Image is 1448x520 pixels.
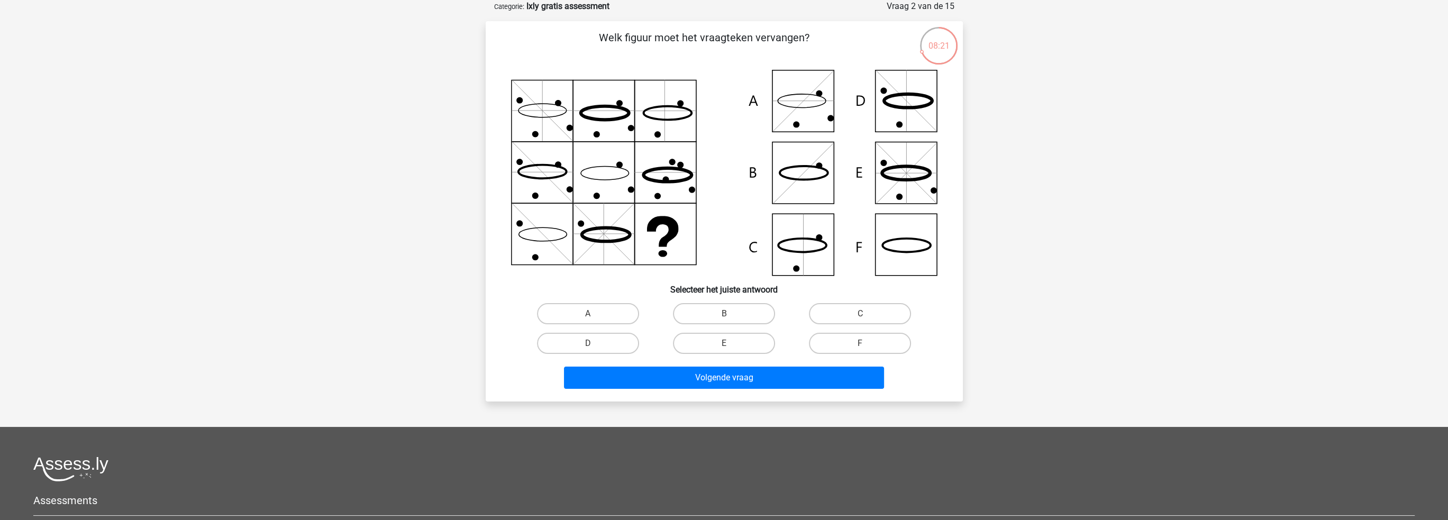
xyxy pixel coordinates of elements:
label: D [537,333,639,354]
h5: Assessments [33,494,1415,507]
label: A [537,303,639,324]
img: Assessly logo [33,457,108,481]
small: Categorie: [494,3,524,11]
label: B [673,303,775,324]
label: C [809,303,911,324]
p: Welk figuur moet het vraagteken vervangen? [503,30,906,61]
label: F [809,333,911,354]
strong: Ixly gratis assessment [526,1,609,11]
h6: Selecteer het juiste antwoord [503,276,946,295]
label: E [673,333,775,354]
div: 08:21 [919,26,959,52]
button: Volgende vraag [564,367,884,389]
